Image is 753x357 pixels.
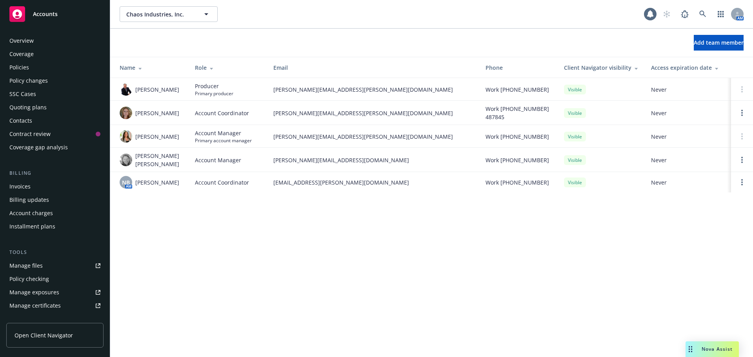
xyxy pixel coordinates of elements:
a: Manage exposures [6,286,104,299]
div: Installment plans [9,220,55,233]
a: Invoices [6,180,104,193]
div: Manage claims [9,313,49,325]
img: photo [120,130,132,143]
div: Coverage gap analysis [9,141,68,154]
a: Switch app [713,6,729,22]
a: Search [695,6,711,22]
a: Billing updates [6,194,104,206]
span: Never [651,156,725,164]
div: Visible [564,132,586,141]
span: Account Manager [195,156,241,164]
span: Accounts [33,11,58,17]
span: [PERSON_NAME][EMAIL_ADDRESS][PERSON_NAME][DOMAIN_NAME] [273,132,473,141]
span: Work [PHONE_NUMBER] 487845 [486,105,551,121]
a: Contract review [6,128,104,140]
div: Client Navigator visibility [564,63,638,72]
button: Nova Assist [686,341,739,357]
div: Manage exposures [9,286,59,299]
div: Policy changes [9,74,48,87]
img: photo [120,83,132,96]
span: [PERSON_NAME][EMAIL_ADDRESS][DOMAIN_NAME] [273,156,473,164]
a: Overview [6,34,104,47]
span: [PERSON_NAME][EMAIL_ADDRESS][PERSON_NAME][DOMAIN_NAME] [273,85,473,94]
div: Drag to move [686,341,695,357]
span: Chaos Industries, Inc. [126,10,194,18]
a: Contacts [6,114,104,127]
div: Manage certificates [9,299,61,312]
div: Invoices [9,180,31,193]
span: Primary producer [195,90,233,97]
a: Open options [737,155,747,165]
a: Manage files [6,259,104,272]
span: Never [651,85,725,94]
div: Access expiration date [651,63,725,72]
div: Contract review [9,128,51,140]
a: Coverage gap analysis [6,141,104,154]
div: Email [273,63,473,72]
a: Policies [6,61,104,74]
span: Never [651,132,725,141]
img: photo [120,154,132,166]
div: Overview [9,34,34,47]
div: Manage files [9,259,43,272]
div: SSC Cases [9,88,36,100]
div: Billing updates [9,194,49,206]
a: Open options [737,108,747,118]
span: [PERSON_NAME] [135,85,179,94]
span: Work [PHONE_NUMBER] [486,178,549,187]
span: [PERSON_NAME] [PERSON_NAME] [135,152,182,168]
div: Visible [564,155,586,165]
span: Account Coordinator [195,109,249,117]
span: [PERSON_NAME] [135,109,179,117]
span: Work [PHONE_NUMBER] [486,156,549,164]
span: Nova Assist [702,346,733,352]
a: Policy changes [6,74,104,87]
span: [PERSON_NAME] [135,132,179,141]
span: NB [122,178,130,187]
span: [PERSON_NAME] [135,178,179,187]
div: Policy checking [9,273,49,285]
a: SSC Cases [6,88,104,100]
span: Primary account manager [195,137,252,144]
div: Visible [564,108,586,118]
span: Account Coordinator [195,178,249,187]
a: Coverage [6,48,104,60]
span: Never [651,109,725,117]
span: [EMAIL_ADDRESS][PERSON_NAME][DOMAIN_NAME] [273,178,473,187]
div: Account charges [9,207,53,219]
span: Work [PHONE_NUMBER] [486,132,549,141]
div: Billing [6,169,104,177]
a: Start snowing [659,6,675,22]
a: Installment plans [6,220,104,233]
a: Accounts [6,3,104,25]
span: Producer [195,82,233,90]
div: Quoting plans [9,101,47,114]
a: Policy checking [6,273,104,285]
a: Manage certificates [6,299,104,312]
button: Add team member [694,35,744,51]
img: photo [120,107,132,119]
span: Add team member [694,39,744,46]
button: Chaos Industries, Inc. [120,6,218,22]
span: Work [PHONE_NUMBER] [486,85,549,94]
div: Visible [564,178,586,187]
span: Account Manager [195,129,252,137]
a: Open options [737,178,747,187]
a: Quoting plans [6,101,104,114]
div: Tools [6,248,104,256]
div: Role [195,63,261,72]
div: Coverage [9,48,34,60]
span: [PERSON_NAME][EMAIL_ADDRESS][PERSON_NAME][DOMAIN_NAME] [273,109,473,117]
a: Manage claims [6,313,104,325]
div: Contacts [9,114,32,127]
div: Visible [564,85,586,94]
span: Open Client Navigator [15,331,73,339]
div: Policies [9,61,29,74]
a: Report a Bug [677,6,693,22]
span: Never [651,178,725,187]
div: Name [120,63,182,72]
a: Account charges [6,207,104,219]
div: Phone [486,63,551,72]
